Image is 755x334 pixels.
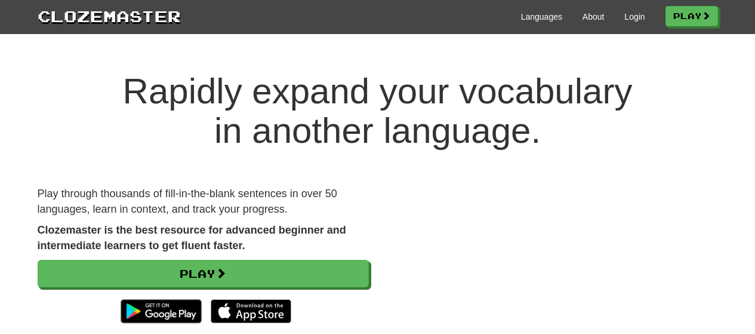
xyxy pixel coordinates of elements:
a: Play [38,260,369,287]
a: About [583,11,605,23]
a: Clozemaster [38,5,181,27]
img: Get it on Google Play [115,293,207,329]
p: Play through thousands of fill-in-the-blank sentences in over 50 languages, learn in context, and... [38,186,369,217]
a: Login [624,11,645,23]
img: Download_on_the_App_Store_Badge_US-UK_135x40-25178aeef6eb6b83b96f5f2d004eda3bffbb37122de64afbaef7... [211,299,291,323]
a: Play [665,6,718,26]
a: Languages [521,11,562,23]
strong: Clozemaster is the best resource for advanced beginner and intermediate learners to get fluent fa... [38,224,346,252]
